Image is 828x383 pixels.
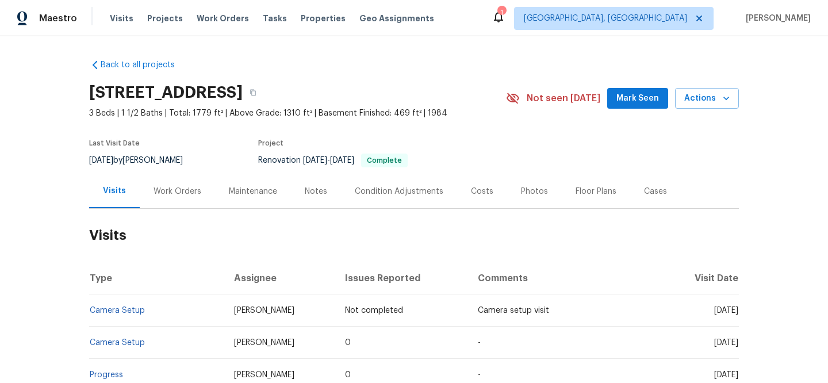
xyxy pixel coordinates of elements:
[90,339,145,347] a: Camera Setup
[147,13,183,24] span: Projects
[524,13,687,24] span: [GEOGRAPHIC_DATA], [GEOGRAPHIC_DATA]
[110,13,133,24] span: Visits
[89,262,225,294] th: Type
[741,13,811,24] span: [PERSON_NAME]
[478,307,549,315] span: Camera setup visit
[345,371,351,379] span: 0
[714,307,738,315] span: [DATE]
[345,339,351,347] span: 0
[359,13,434,24] span: Geo Assignments
[258,140,283,147] span: Project
[263,14,287,22] span: Tasks
[303,156,327,164] span: [DATE]
[607,88,668,109] button: Mark Seen
[89,140,140,147] span: Last Visit Date
[469,262,664,294] th: Comments
[330,156,354,164] span: [DATE]
[39,13,77,24] span: Maestro
[89,154,197,167] div: by [PERSON_NAME]
[305,186,327,197] div: Notes
[225,262,336,294] th: Assignee
[301,13,346,24] span: Properties
[234,339,294,347] span: [PERSON_NAME]
[336,262,468,294] th: Issues Reported
[243,82,263,103] button: Copy Address
[89,108,506,119] span: 3 Beds | 1 1/2 Baths | Total: 1779 ft² | Above Grade: 1310 ft² | Basement Finished: 469 ft² | 1984
[471,186,493,197] div: Costs
[478,371,481,379] span: -
[258,156,408,164] span: Renovation
[644,186,667,197] div: Cases
[229,186,277,197] div: Maintenance
[197,13,249,24] span: Work Orders
[89,59,200,71] a: Back to all projects
[90,371,123,379] a: Progress
[355,186,443,197] div: Condition Adjustments
[234,307,294,315] span: [PERSON_NAME]
[103,185,126,197] div: Visits
[616,91,659,106] span: Mark Seen
[714,339,738,347] span: [DATE]
[89,209,739,262] h2: Visits
[154,186,201,197] div: Work Orders
[576,186,616,197] div: Floor Plans
[362,157,407,164] span: Complete
[234,371,294,379] span: [PERSON_NAME]
[89,87,243,98] h2: [STREET_ADDRESS]
[497,7,505,18] div: 1
[303,156,354,164] span: -
[478,339,481,347] span: -
[521,186,548,197] div: Photos
[89,156,113,164] span: [DATE]
[345,307,403,315] span: Not completed
[90,307,145,315] a: Camera Setup
[684,91,730,106] span: Actions
[527,93,600,104] span: Not seen [DATE]
[675,88,739,109] button: Actions
[664,262,739,294] th: Visit Date
[714,371,738,379] span: [DATE]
